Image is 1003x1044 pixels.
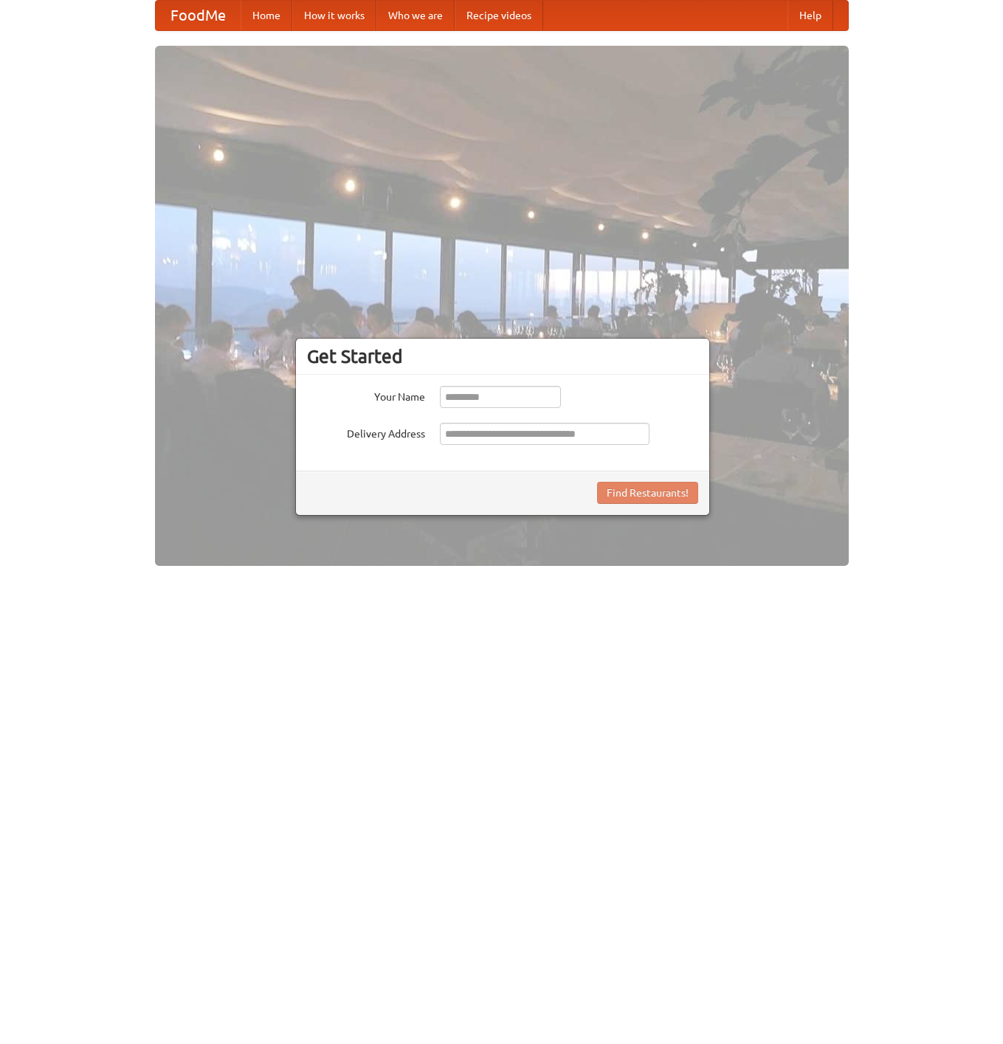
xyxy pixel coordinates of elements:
[292,1,376,30] a: How it works
[787,1,833,30] a: Help
[307,386,425,404] label: Your Name
[241,1,292,30] a: Home
[597,482,698,504] button: Find Restaurants!
[307,345,698,367] h3: Get Started
[376,1,455,30] a: Who we are
[455,1,543,30] a: Recipe videos
[307,423,425,441] label: Delivery Address
[156,1,241,30] a: FoodMe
